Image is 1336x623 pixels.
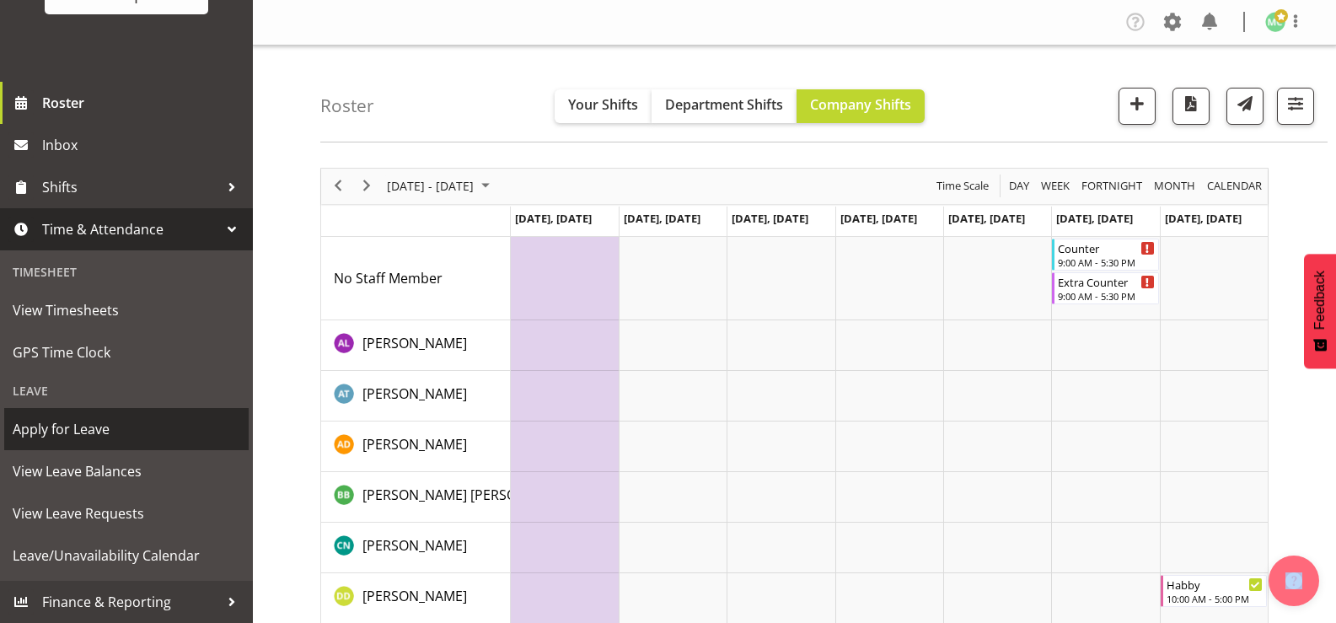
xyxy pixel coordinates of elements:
button: Timeline Day [1006,175,1033,196]
span: Fortnight [1080,175,1144,196]
span: Apply for Leave [13,416,240,442]
span: View Leave Balances [13,459,240,484]
span: [DATE], [DATE] [624,211,700,226]
div: Oct 27 - Nov 02, 2025 [381,169,500,204]
button: Month [1205,175,1265,196]
span: Month [1152,175,1197,196]
a: [PERSON_NAME] [362,434,467,454]
a: [PERSON_NAME] [PERSON_NAME] [362,485,575,505]
div: 9:00 AM - 5:30 PM [1058,255,1154,269]
button: Send a list of all shifts for the selected filtered period to all rostered employees. [1226,88,1264,125]
a: [PERSON_NAME] [362,535,467,556]
h4: Roster [320,96,374,115]
span: [DATE] - [DATE] [385,175,475,196]
div: 10:00 AM - 5:00 PM [1167,592,1263,605]
button: Add a new shift [1119,88,1156,125]
span: [DATE], [DATE] [1056,211,1133,226]
button: Download a PDF of the roster according to the set date range. [1172,88,1210,125]
td: Beena Beena resource [321,472,511,523]
span: Time & Attendance [42,217,219,242]
div: Leave [4,373,249,408]
div: Extra Counter [1058,273,1154,290]
div: previous period [324,169,352,204]
button: Fortnight [1079,175,1146,196]
a: View Timesheets [4,289,249,331]
a: View Leave Requests [4,492,249,534]
span: [DATE], [DATE] [732,211,808,226]
td: Abigail Lane resource [321,320,511,371]
span: View Timesheets [13,298,240,323]
td: Amelia Denz resource [321,422,511,472]
td: No Staff Member resource [321,237,511,320]
span: Finance & Reporting [42,589,219,615]
a: [PERSON_NAME] [362,333,467,353]
a: Leave/Unavailability Calendar [4,534,249,577]
span: [PERSON_NAME] [362,435,467,454]
span: View Leave Requests [13,501,240,526]
a: [PERSON_NAME] [362,384,467,404]
div: No Staff Member"s event - Extra Counter Begin From Saturday, November 1, 2025 at 9:00:00 AM GMT+1... [1052,272,1158,304]
td: Alex-Micheal Taniwha resource [321,371,511,422]
span: Roster [42,90,244,115]
span: [DATE], [DATE] [948,211,1025,226]
a: [PERSON_NAME] [362,586,467,606]
div: 9:00 AM - 5:30 PM [1058,289,1154,303]
div: Counter [1058,239,1154,256]
button: Company Shifts [797,89,925,123]
span: Shifts [42,175,219,200]
span: Your Shifts [568,95,638,114]
img: melissa-cowen2635.jpg [1265,12,1285,32]
span: [PERSON_NAME] [362,384,467,403]
div: Habby [1167,576,1263,593]
button: Time Scale [934,175,992,196]
button: Department Shifts [652,89,797,123]
span: Feedback [1312,271,1328,330]
span: No Staff Member [334,269,443,287]
div: No Staff Member"s event - Counter Begin From Saturday, November 1, 2025 at 9:00:00 AM GMT+13:00 E... [1052,239,1158,271]
span: GPS Time Clock [13,340,240,365]
span: Company Shifts [810,95,911,114]
span: calendar [1205,175,1264,196]
div: Danielle Donselaar"s event - Habby Begin From Sunday, November 2, 2025 at 10:00:00 AM GMT+13:00 E... [1161,575,1267,607]
button: Previous [327,175,350,196]
button: November 2025 [384,175,497,196]
span: Inbox [42,132,244,158]
a: Apply for Leave [4,408,249,450]
span: Department Shifts [665,95,783,114]
span: Leave/Unavailability Calendar [13,543,240,568]
img: help-xxl-2.png [1285,572,1302,589]
span: Day [1007,175,1031,196]
span: Time Scale [935,175,990,196]
span: [PERSON_NAME] [PERSON_NAME] [362,486,575,504]
span: [PERSON_NAME] [362,536,467,555]
div: next period [352,169,381,204]
button: Timeline Month [1151,175,1199,196]
a: GPS Time Clock [4,331,249,373]
a: No Staff Member [334,268,443,288]
td: Christine Neville resource [321,523,511,573]
button: Filter Shifts [1277,88,1314,125]
span: [PERSON_NAME] [362,334,467,352]
span: [DATE], [DATE] [515,211,592,226]
button: Next [356,175,378,196]
span: [PERSON_NAME] [362,587,467,605]
a: View Leave Balances [4,450,249,492]
button: Feedback - Show survey [1304,254,1336,368]
span: [DATE], [DATE] [1165,211,1242,226]
div: Timesheet [4,255,249,289]
span: [DATE], [DATE] [840,211,917,226]
button: Your Shifts [555,89,652,123]
button: Timeline Week [1038,175,1073,196]
span: Week [1039,175,1071,196]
